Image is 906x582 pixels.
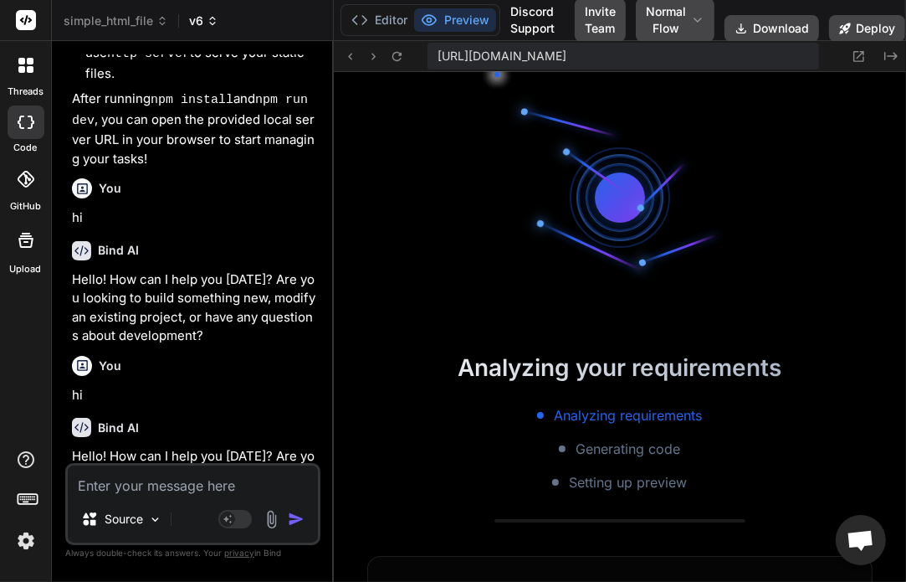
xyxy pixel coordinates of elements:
button: Deploy [829,15,905,42]
span: simple_html_file [64,13,168,29]
h6: Bind AI [98,420,139,436]
h6: You [99,358,121,374]
code: npm install [151,93,233,107]
code: npm run dev [72,93,315,128]
button: Editor [345,8,414,32]
button: Download [724,15,819,42]
h2: Analyzing your requirements [334,350,906,385]
span: Normal Flow [646,3,686,37]
p: Hello! How can I help you [DATE]? Are you looking to build something new, modify an existing proj... [72,447,317,523]
p: Source [105,511,143,528]
span: Analyzing requirements [554,405,702,425]
img: settings [12,527,40,555]
label: code [14,141,38,155]
span: Generating code [576,439,680,459]
label: threads [8,85,44,99]
p: Always double-check its answers. Your in Bind [65,545,320,561]
span: [URL][DOMAIN_NAME] [438,48,566,64]
span: v6 [189,13,218,29]
p: After running and , you can open the provided local server URL in your browser to start managing ... [72,90,317,168]
code: http-server [107,47,190,61]
h6: You [99,180,121,197]
img: attachment [262,510,281,529]
p: hi [72,386,317,405]
h6: Bind AI [98,242,139,259]
label: GitHub [10,199,41,214]
img: icon [288,511,305,528]
span: privacy [224,548,254,558]
span: Setting up preview [569,472,687,492]
p: Hello! How can I help you [DATE]? Are you looking to build something new, modify an existing proj... [72,270,317,346]
img: Pick Models [148,512,162,527]
div: Open chat [836,515,886,565]
label: Upload [10,262,42,276]
button: Preview [414,8,496,32]
p: hi [72,209,317,228]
